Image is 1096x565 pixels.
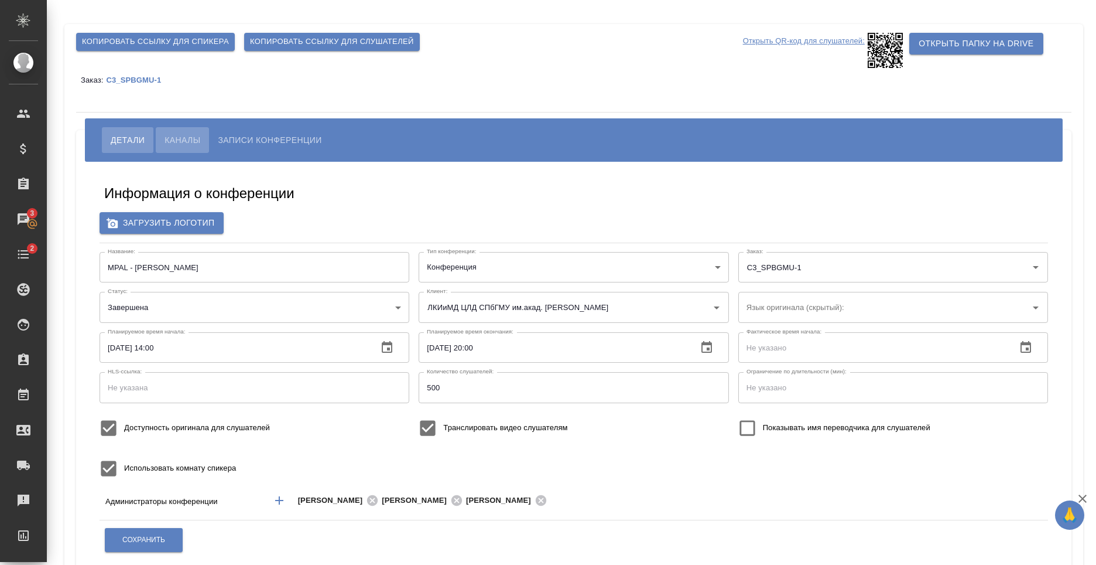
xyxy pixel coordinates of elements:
[244,33,420,51] button: Копировать ссылку для слушателей
[100,332,368,363] input: Не указано
[105,528,183,552] button: Сохранить
[218,133,321,147] span: Записи конференции
[1027,299,1044,316] button: Open
[265,486,293,515] button: Добавить менеджера
[100,372,409,403] input: Не указана
[298,495,370,506] span: [PERSON_NAME]
[909,33,1043,55] button: Открыть папку на Drive
[419,332,687,363] input: Не указано
[3,240,44,269] a: 2
[23,243,41,254] span: 2
[100,212,224,234] label: Загрузить логотип
[738,332,1007,363] input: Не указано
[919,36,1033,51] span: Открыть папку на Drive
[81,76,106,84] p: Заказ:
[419,372,728,403] input: Не указано
[100,252,409,282] input: Не указан
[382,493,466,508] div: [PERSON_NAME]
[106,75,170,84] a: C3_SPBGMU-1
[82,35,229,49] span: Копировать ссылку для спикера
[250,35,414,49] span: Копировать ссылку для слушателей
[76,33,235,51] button: Копировать ссылку для спикера
[23,207,41,219] span: 3
[106,76,170,84] p: C3_SPBGMU-1
[382,495,454,506] span: [PERSON_NAME]
[443,422,567,434] span: Транслировать видео слушателям
[743,33,865,68] p: Открыть QR-код для слушателей:
[466,493,550,508] div: [PERSON_NAME]
[738,372,1048,403] input: Не указано
[1060,503,1080,527] span: 🙏
[105,496,262,508] p: Администраторы конференции
[124,462,236,474] span: Использовать комнату спикера
[104,184,294,203] h5: Информация о конференции
[3,205,44,234] a: 3
[466,495,538,506] span: [PERSON_NAME]
[419,252,728,282] div: Конференция
[763,422,930,434] span: Показывать имя переводчика для слушателей
[124,422,270,434] span: Доступность оригинала для слушателей
[165,133,200,147] span: Каналы
[109,216,214,230] span: Загрузить логотип
[122,535,165,545] span: Сохранить
[708,299,725,316] button: Open
[111,133,145,147] span: Детали
[1055,501,1084,530] button: 🙏
[1027,259,1044,275] button: Open
[958,499,960,502] button: Open
[100,292,409,322] div: Завершена
[298,493,382,508] div: [PERSON_NAME]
